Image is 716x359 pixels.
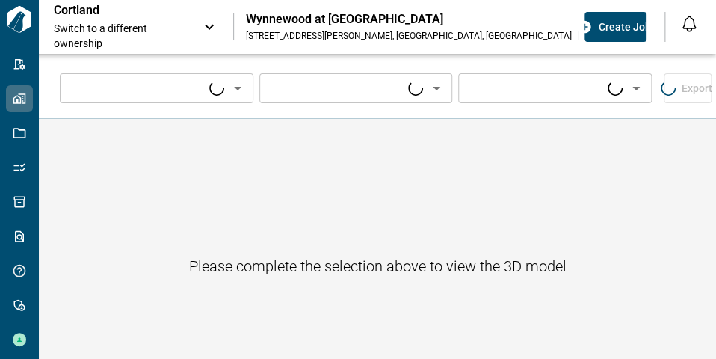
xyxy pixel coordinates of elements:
span: Create Job [598,19,650,34]
button: Open [626,78,646,99]
button: Open [426,78,447,99]
button: Create Job [584,12,646,42]
h6: Please complete the selection above to view the 3D model [189,254,567,278]
div: [STREET_ADDRESS][PERSON_NAME] , [GEOGRAPHIC_DATA] , [GEOGRAPHIC_DATA] [246,30,572,42]
div: Wynnewood at [GEOGRAPHIC_DATA] [246,12,619,27]
p: Cortland [54,3,188,18]
button: Open notification feed [677,12,701,36]
span: Switch to a different ownership [54,21,188,51]
button: Open [227,78,248,99]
